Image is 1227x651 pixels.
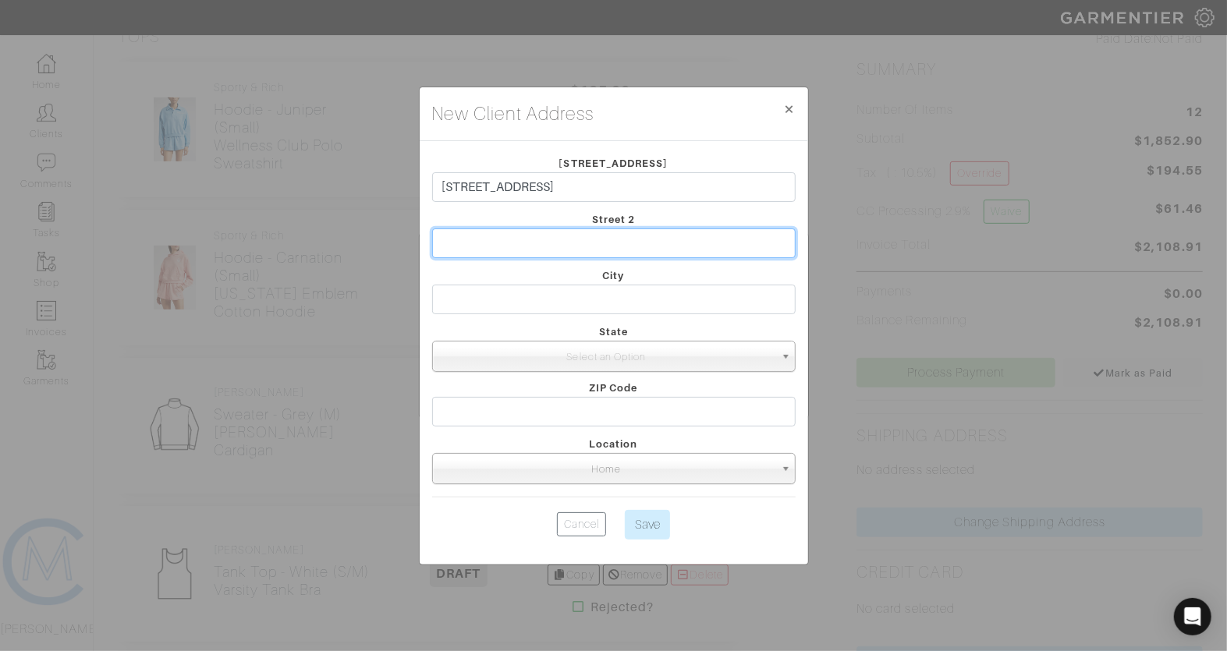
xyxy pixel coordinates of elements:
[784,98,796,119] span: ×
[439,341,775,373] span: Select an Option
[599,326,628,338] span: State
[589,382,637,394] span: ZIP Code
[439,454,775,485] span: Home
[602,270,624,281] span: City
[589,438,637,450] span: Location
[592,214,635,225] span: Street 2
[625,510,670,540] input: Save
[432,100,594,128] h4: New Client Address
[559,157,668,169] span: [STREET_ADDRESS]
[557,512,606,536] a: Cancel
[1174,598,1211,635] div: Open Intercom Messenger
